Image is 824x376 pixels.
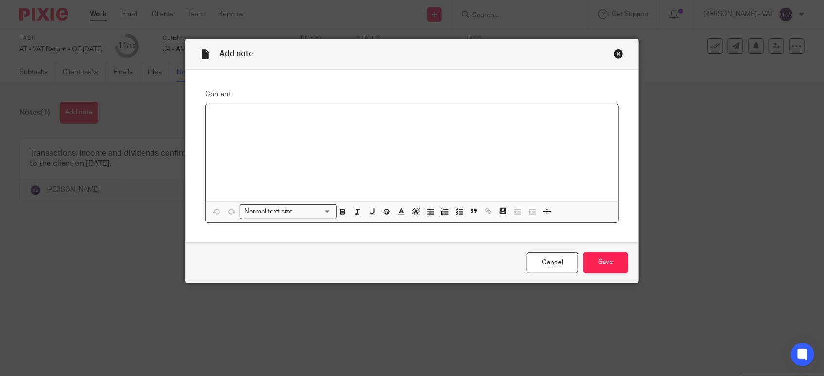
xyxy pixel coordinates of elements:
[583,252,628,273] input: Save
[205,89,619,99] label: Content
[219,50,253,58] span: Add note
[242,207,295,217] span: Normal text size
[527,252,578,273] a: Cancel
[296,207,331,217] input: Search for option
[614,49,623,59] div: Close this dialog window
[240,204,337,219] div: Search for option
